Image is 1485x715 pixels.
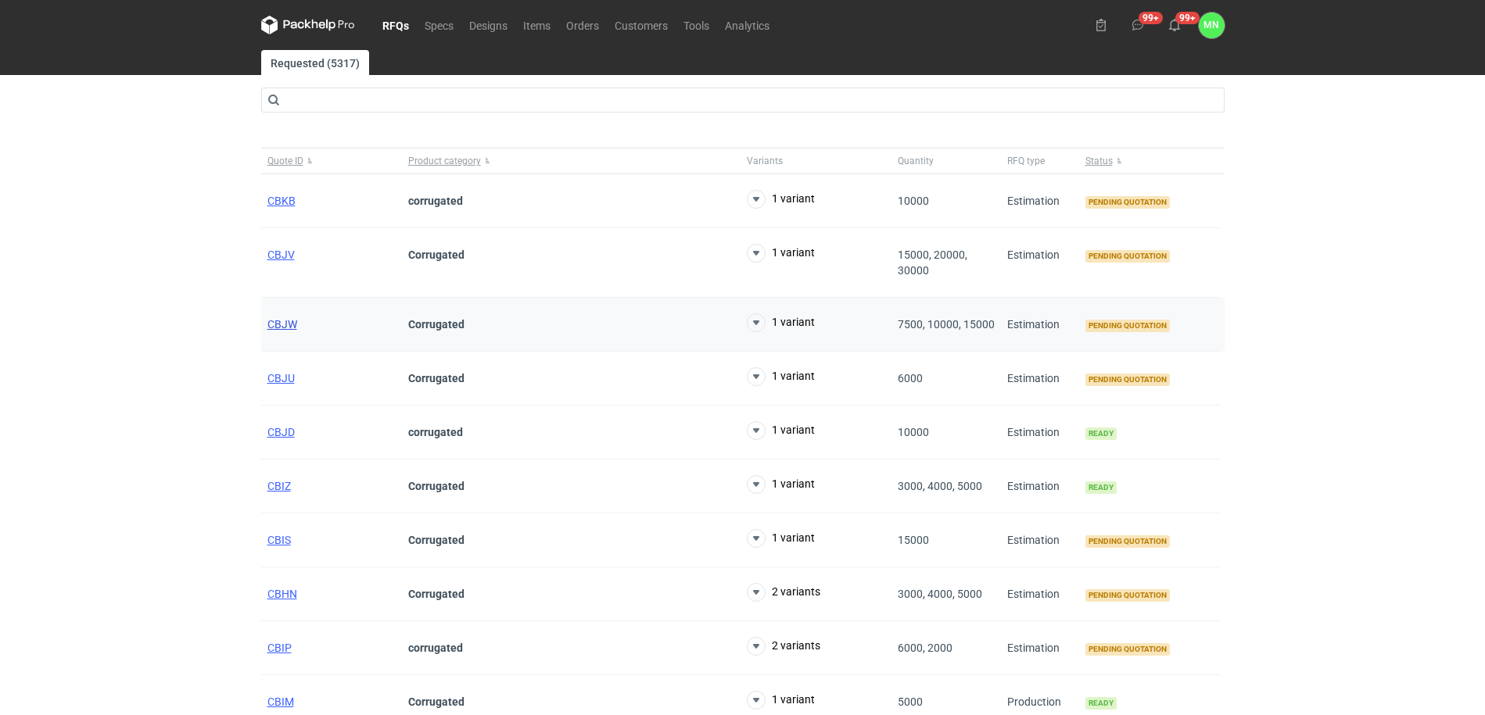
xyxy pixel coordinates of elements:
span: 7500, 10000, 15000 [898,318,995,331]
a: CBHN [267,588,297,600]
button: 1 variant [747,190,815,209]
a: Designs [461,16,515,34]
span: 15000, 20000, 30000 [898,248,967,277]
span: Pending quotation [1085,374,1170,386]
div: Estimation [1001,567,1079,621]
a: CBIP [267,642,292,654]
button: 2 variants [747,637,820,656]
strong: Corrugated [408,588,465,600]
span: 5000 [898,695,923,708]
span: Pending quotation [1085,535,1170,548]
span: 10000 [898,426,929,438]
span: 3000, 4000, 5000 [898,480,982,492]
div: Estimation [1001,352,1079,406]
span: Ready [1085,427,1117,440]
span: Quote ID [267,155,303,167]
span: Ready [1085,481,1117,494]
strong: Corrugated [408,248,465,261]
a: CBIZ [267,480,291,492]
span: Pending quotation [1085,250,1170,263]
div: Estimation [1001,228,1079,298]
span: 6000 [898,372,923,384]
button: 99+ [1125,13,1150,38]
a: Orders [558,16,607,34]
a: Tools [676,16,717,34]
a: Requested (5317) [261,50,369,75]
button: 1 variant [747,244,815,263]
button: 1 variant [747,421,815,440]
a: CBIM [267,695,294,708]
span: Ready [1085,697,1117,710]
button: Product category [402,148,741,173]
a: CBIS [267,534,291,546]
span: RFQ type [1007,155,1045,167]
span: Pending quotation [1085,320,1170,332]
strong: Corrugated [408,480,465,492]
div: Estimation [1001,174,1079,228]
strong: Corrugated [408,534,465,546]
strong: Corrugated [408,318,465,331]
button: Quote ID [261,148,402,173]
button: 99+ [1162,13,1187,38]
strong: corrugated [408,195,463,207]
span: Pending quotation [1085,589,1170,602]
strong: corrugated [408,642,463,654]
strong: Corrugated [408,695,465,708]
span: Product category [408,155,481,167]
div: Estimation [1001,513,1079,567]
div: Estimation [1001,621,1079,675]
div: Estimation [1001,406,1079,459]
button: MN [1199,13,1225,38]
button: Status [1079,148,1220,173]
div: Estimation [1001,459,1079,513]
button: 1 variant [747,367,815,386]
span: 10000 [898,195,929,207]
a: Analytics [717,16,777,34]
span: 3000, 4000, 5000 [898,588,982,600]
a: CBJV [267,248,295,261]
button: 1 variant [747,313,815,332]
a: CBJU [267,372,295,384]
svg: Packhelp Pro [261,16,355,34]
a: Specs [417,16,461,34]
button: 1 variant [747,691,815,710]
span: Variants [747,155,783,167]
strong: Corrugated [408,372,465,384]
div: Estimation [1001,298,1079,352]
strong: corrugated [408,426,463,438]
div: Małgorzata Nowotna [1199,13,1225,38]
a: Customers [607,16,676,34]
span: Quantity [898,155,934,167]
span: Pending quotation [1085,196,1170,209]
a: CBKB [267,195,296,207]
button: 1 variant [747,475,815,494]
button: 2 variants [747,583,820,602]
span: Status [1085,155,1113,167]
a: CBJW [267,318,297,331]
span: 15000 [898,534,929,546]
a: Items [515,16,558,34]
a: RFQs [375,16,417,34]
span: 6000, 2000 [898,642,952,654]
span: Pending quotation [1085,643,1170,656]
button: 1 variant [747,529,815,548]
a: CBJD [267,426,295,438]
